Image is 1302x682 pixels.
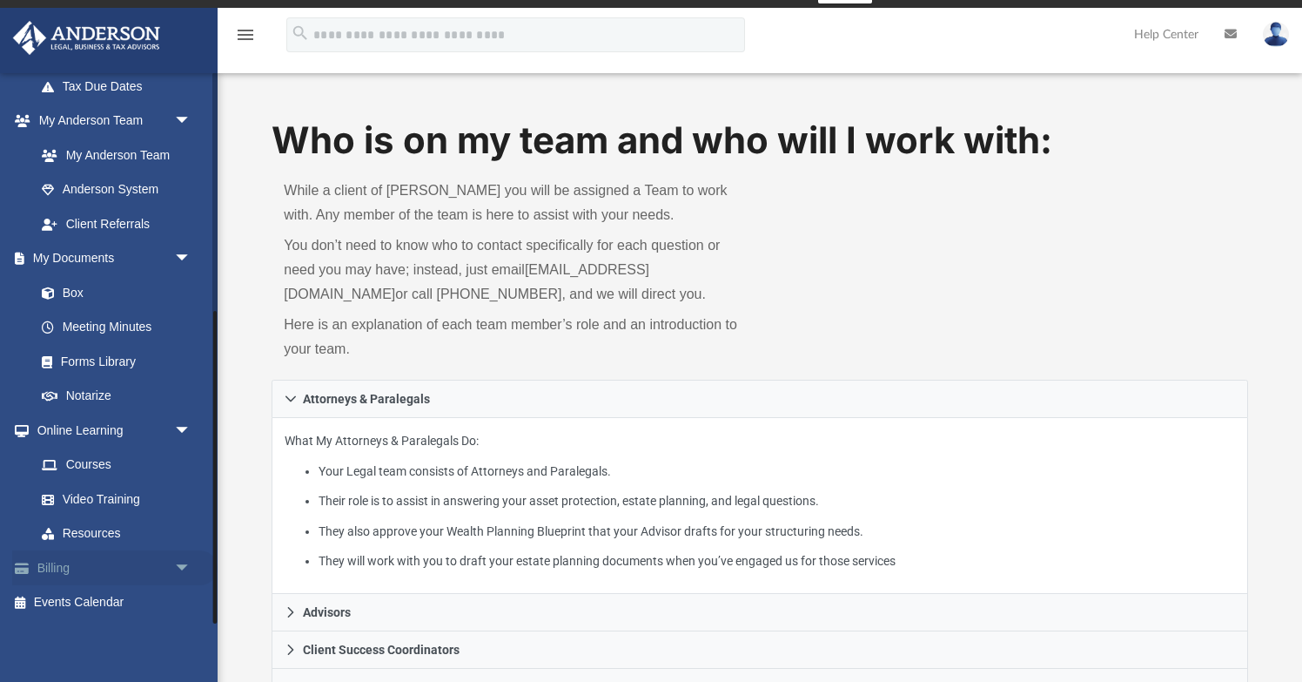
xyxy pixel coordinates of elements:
[319,490,1234,512] li: Their role is to assist in answering your asset protection, estate planning, and legal questions.
[24,344,200,379] a: Forms Library
[24,517,209,551] a: Resources
[12,413,209,448] a: Online Learningarrow_drop_down
[8,21,165,55] img: Anderson Advisors Platinum Portal
[24,206,209,241] a: Client Referrals
[24,69,218,104] a: Tax Due Dates
[1263,22,1289,47] img: User Pic
[291,24,310,43] i: search
[235,33,256,45] a: menu
[24,448,209,483] a: Courses
[174,413,209,449] span: arrow_drop_down
[303,644,460,656] span: Client Success Coordinators
[284,262,649,301] a: [EMAIL_ADDRESS][DOMAIN_NAME]
[319,550,1234,572] li: They will work with you to draft your estate planning documents when you’ve engaged us for those ...
[24,310,209,345] a: Meeting Minutes
[24,138,200,172] a: My Anderson Team
[24,482,200,517] a: Video Training
[12,241,209,276] a: My Documentsarrow_drop_down
[174,104,209,139] span: arrow_drop_down
[272,380,1247,418] a: Attorneys & Paralegals
[284,179,748,227] p: While a client of [PERSON_NAME] you will be assigned a Team to work with. Any member of the team ...
[174,241,209,277] span: arrow_drop_down
[319,521,1234,543] li: They also approve your Wealth Planning Blueprint that your Advisor drafts for your structuring ne...
[24,379,209,414] a: Notarize
[284,233,748,307] p: You don’t need to know who to contact specifically for each question or need you may have; instea...
[272,631,1247,669] a: Client Success Coordinators
[272,115,1247,166] h1: Who is on my team and who will I work with:
[24,172,209,207] a: Anderson System
[303,606,351,618] span: Advisors
[285,430,1234,572] p: What My Attorneys & Paralegals Do:
[12,104,209,138] a: My Anderson Teamarrow_drop_down
[235,24,256,45] i: menu
[272,418,1247,595] div: Attorneys & Paralegals
[24,275,200,310] a: Box
[319,461,1234,483] li: Your Legal team consists of Attorneys and Paralegals.
[174,550,209,586] span: arrow_drop_down
[272,594,1247,631] a: Advisors
[12,550,218,585] a: Billingarrow_drop_down
[284,313,748,361] p: Here is an explanation of each team member’s role and an introduction to your team.
[12,585,218,620] a: Events Calendar
[303,393,430,405] span: Attorneys & Paralegals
